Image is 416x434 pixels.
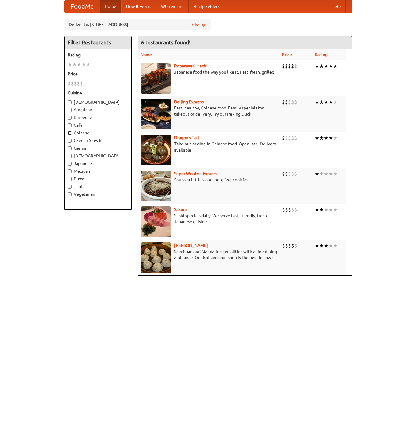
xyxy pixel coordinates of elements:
[121,0,156,13] a: How it works
[319,63,324,70] li: ★
[68,123,72,127] input: Cafe
[282,52,292,57] a: Price
[68,139,72,143] input: Czech / Slovak
[68,192,72,196] input: Vegetarian
[288,206,291,213] li: $
[291,135,294,141] li: $
[285,171,288,177] li: $
[192,21,207,28] a: Change
[324,171,328,177] li: ★
[294,242,297,249] li: $
[328,206,333,213] li: ★
[68,191,128,197] label: Vegetarian
[333,171,338,177] li: ★
[282,171,285,177] li: $
[156,0,189,13] a: Who we are
[288,63,291,70] li: $
[282,63,285,70] li: $
[68,114,128,121] label: Barbecue
[324,63,328,70] li: ★
[68,52,128,58] h5: Rating
[328,242,333,249] li: ★
[141,99,171,129] img: beijing.jpg
[68,176,128,182] label: Pizza
[68,71,128,77] h5: Price
[68,100,72,104] input: [DEMOGRAPHIC_DATA]
[141,242,171,273] img: shandong.jpg
[68,90,128,96] h5: Cuisine
[315,63,319,70] li: ★
[324,242,328,249] li: ★
[68,169,72,173] input: Mexican
[328,63,333,70] li: ★
[68,107,128,113] label: American
[285,63,288,70] li: $
[141,135,171,165] img: dragon.jpg
[141,40,191,45] ng-pluralize: 6 restaurants found!
[100,0,121,13] a: Home
[68,185,72,189] input: Thai
[333,242,338,249] li: ★
[174,63,208,68] a: Robatayaki Hachi
[288,99,291,106] li: $
[324,99,328,106] li: ★
[294,206,297,213] li: $
[68,154,72,158] input: [DEMOGRAPHIC_DATA]
[288,135,291,141] li: $
[333,135,338,141] li: ★
[333,206,338,213] li: ★
[324,206,328,213] li: ★
[141,141,277,153] p: Take-out or dine-in Chinese food. Open late. Delivery available
[174,207,187,212] b: Sakura
[285,206,288,213] li: $
[68,183,128,190] label: Thai
[141,63,171,94] img: robatayaki.jpg
[291,63,294,70] li: $
[288,242,291,249] li: $
[174,135,199,140] a: Dragon's Tail
[315,206,319,213] li: ★
[68,153,128,159] label: [DEMOGRAPHIC_DATA]
[68,61,72,68] li: ★
[68,146,72,150] input: German
[68,130,128,136] label: Chinese
[315,135,319,141] li: ★
[141,248,277,261] p: Szechuan and Mandarin specialities with a fine dining ambiance. Our hot and sour soup is the best...
[68,122,128,128] label: Cafe
[324,135,328,141] li: ★
[319,99,324,106] li: ★
[174,243,208,248] b: [PERSON_NAME]
[174,99,204,104] a: Beijing Express
[315,171,319,177] li: ★
[328,135,333,141] li: ★
[294,171,297,177] li: $
[72,61,77,68] li: ★
[68,168,128,174] label: Mexican
[68,162,72,166] input: Japanese
[174,171,217,176] a: Super Wonton Express
[291,171,294,177] li: $
[285,99,288,106] li: $
[189,0,225,13] a: Recipe videos
[315,242,319,249] li: ★
[74,80,77,87] li: $
[80,80,83,87] li: $
[68,160,128,167] label: Japanese
[328,171,333,177] li: ★
[141,69,277,75] p: Japanese food the way you like it. Fast, fresh, grilled.
[141,105,277,117] p: Fast, healthy, Chinese food. Family specials for takeout or delivery. Try our Peking Duck!
[64,19,211,30] div: Deliver to: [STREET_ADDRESS]
[282,99,285,106] li: $
[68,145,128,151] label: German
[315,99,319,106] li: ★
[141,206,171,237] img: sakura.jpg
[77,61,81,68] li: ★
[81,61,86,68] li: ★
[68,108,72,112] input: American
[141,213,277,225] p: Sushi specials daily. We serve fast, friendly, fresh Japanese cuisine.
[333,99,338,106] li: ★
